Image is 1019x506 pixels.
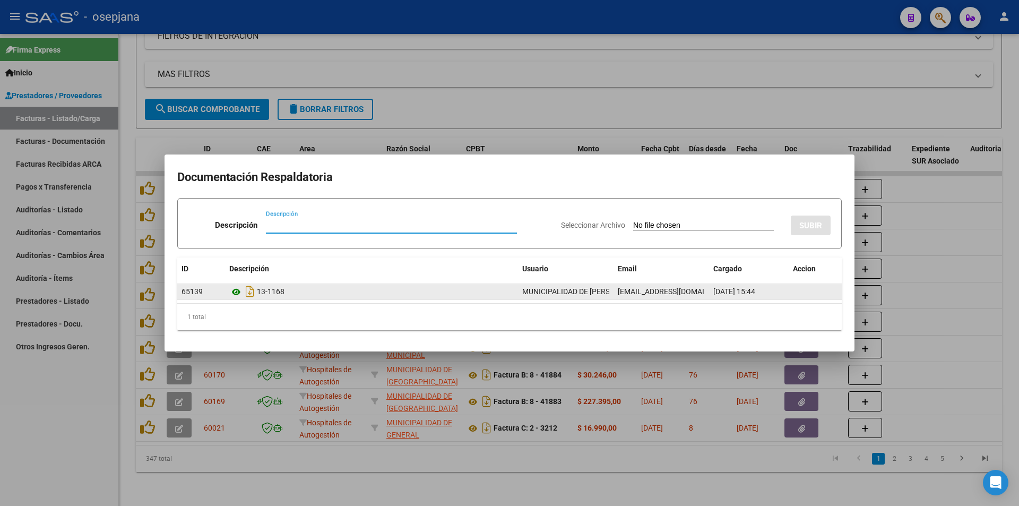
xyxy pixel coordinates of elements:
span: ID [182,264,188,273]
datatable-header-cell: Accion [789,258,842,280]
datatable-header-cell: Usuario [518,258,614,280]
span: Usuario [522,264,548,273]
datatable-header-cell: ID [177,258,225,280]
i: Descargar documento [243,283,257,300]
datatable-header-cell: Descripción [225,258,518,280]
datatable-header-cell: Cargado [709,258,789,280]
span: Cargado [713,264,742,273]
button: SUBIR [791,216,831,235]
p: Descripción [215,219,257,231]
div: 1 total [177,304,842,330]
div: 13-1168 [229,283,514,300]
span: 65139 [182,287,203,296]
span: Email [618,264,637,273]
span: MUNICIPALIDAD DE [PERSON_NAME] . [522,287,650,296]
div: Open Intercom Messenger [983,470,1008,495]
span: [DATE] 15:44 [713,287,755,296]
span: SUBIR [799,221,822,230]
span: Accion [793,264,816,273]
span: [EMAIL_ADDRESS][DOMAIN_NAME] [618,287,736,296]
datatable-header-cell: Email [614,258,709,280]
span: Seleccionar Archivo [561,221,625,229]
h2: Documentación Respaldatoria [177,167,842,187]
span: Descripción [229,264,269,273]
